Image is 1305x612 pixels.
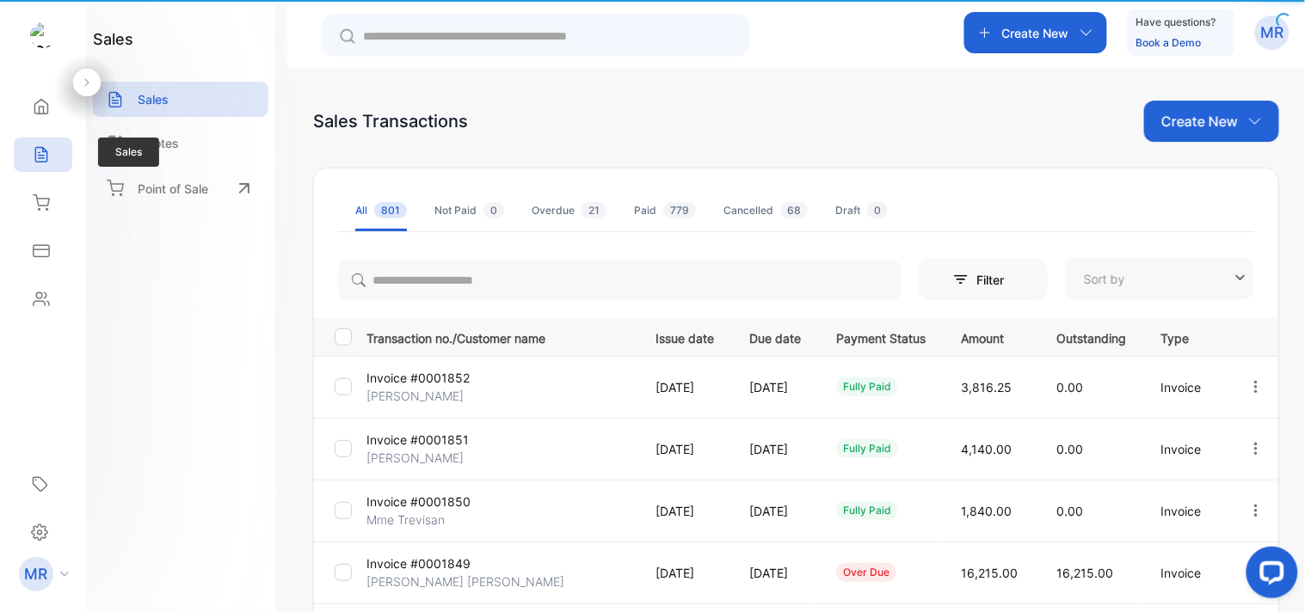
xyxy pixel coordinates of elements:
[483,202,504,218] span: 0
[138,180,208,198] p: Point of Sale
[138,90,169,108] p: Sales
[1056,442,1083,456] span: 0.00
[961,566,1018,580] span: 16,215.00
[1161,111,1238,132] p: Create New
[656,378,714,396] p: [DATE]
[964,12,1107,53] button: Create New
[1056,566,1113,580] span: 16,215.00
[93,28,133,51] h1: sales
[1233,540,1305,612] iframe: LiveChat chat widget
[961,380,1012,395] span: 3,816.25
[93,125,268,161] a: Quotes
[138,134,179,152] p: Quotes
[961,504,1012,518] span: 1,840.00
[1161,440,1212,458] p: Invoice
[1056,326,1126,347] p: Outstanding
[749,564,801,582] p: [DATE]
[867,202,888,218] span: 0
[976,271,1014,289] p: Filter
[723,203,808,218] div: Cancelled
[836,563,896,582] div: over due
[98,138,159,167] span: Sales
[366,387,464,405] p: [PERSON_NAME]
[1161,378,1212,396] p: Invoice
[656,564,714,582] p: [DATE]
[656,440,714,458] p: [DATE]
[836,501,898,520] div: fully paid
[30,22,56,48] img: logo
[919,259,1048,300] button: Filter
[961,326,1021,347] p: Amount
[749,378,801,396] p: [DATE]
[1161,564,1212,582] p: Invoice
[1065,258,1254,299] button: Sort by
[25,563,48,585] p: MR
[366,554,471,572] p: Invoice #0001849
[835,203,888,218] div: Draft
[434,203,504,218] div: Not Paid
[1261,21,1284,44] p: MR
[366,449,464,467] p: [PERSON_NAME]
[656,502,714,520] p: [DATE]
[836,326,926,347] p: Payment Status
[1255,12,1290,53] button: MR
[1144,101,1279,142] button: Create New
[313,108,468,134] div: Sales Transactions
[93,169,268,207] a: Point of Sale
[1056,504,1083,518] span: 0.00
[366,326,634,347] p: Transaction no./Customer name
[749,326,801,347] p: Due date
[1084,270,1125,288] p: Sort by
[836,377,898,396] div: fully paid
[1136,36,1202,49] a: Book a Demo
[634,203,696,218] div: Paid
[656,326,714,347] p: Issue date
[961,442,1012,456] span: 4,140.00
[366,493,471,511] p: Invoice #0001850
[1161,326,1212,347] p: Type
[749,440,801,458] p: [DATE]
[836,439,898,458] div: fully paid
[582,202,606,218] span: 21
[355,203,407,218] div: All
[749,502,801,520] p: [DATE]
[1161,502,1212,520] p: Invoice
[366,572,564,591] p: [PERSON_NAME] [PERSON_NAME]
[532,203,606,218] div: Overdue
[93,82,268,117] a: Sales
[1056,380,1083,395] span: 0.00
[1002,24,1069,42] p: Create New
[1136,14,1216,31] p: Have questions?
[374,202,407,218] span: 801
[366,369,470,387] p: Invoice #0001852
[366,511,456,529] p: Mme Trevisan
[663,202,696,218] span: 779
[780,202,808,218] span: 68
[366,431,469,449] p: Invoice #0001851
